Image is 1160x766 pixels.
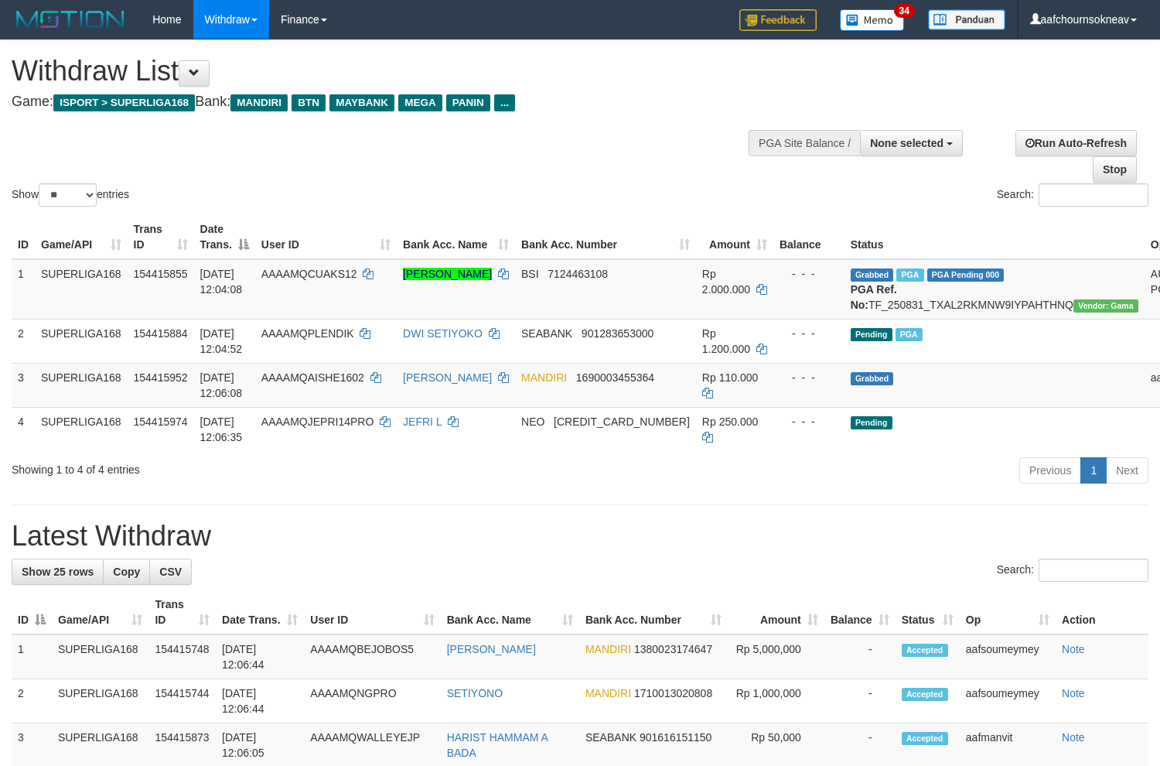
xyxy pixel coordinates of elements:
[824,634,896,679] td: -
[860,130,963,156] button: None selected
[521,268,539,280] span: BSI
[960,590,1056,634] th: Op: activate to sort column ascending
[728,634,824,679] td: Rp 5,000,000
[1062,731,1085,744] a: Note
[585,687,631,699] span: MANDIRI
[696,215,773,259] th: Amount: activate to sort column ascending
[585,643,631,655] span: MANDIRI
[35,407,128,451] td: SUPERLIGA168
[403,268,492,280] a: [PERSON_NAME]
[148,679,216,723] td: 154415744
[851,328,892,341] span: Pending
[446,94,490,111] span: PANIN
[12,215,35,259] th: ID
[960,679,1056,723] td: aafsoumeymey
[134,371,188,384] span: 154415952
[261,415,374,428] span: AAAAMQJEPRI14PRO
[728,679,824,723] td: Rp 1,000,000
[851,283,897,311] b: PGA Ref. No:
[634,687,712,699] span: Copy 1710013020808 to clipboard
[702,371,758,384] span: Rp 110.000
[52,634,148,679] td: SUPERLIGA168
[582,327,653,340] span: Copy 901283653000 to clipboard
[12,319,35,363] td: 2
[12,407,35,451] td: 4
[397,215,515,259] th: Bank Acc. Name: activate to sort column ascending
[997,559,1148,582] label: Search:
[773,215,844,259] th: Balance
[739,9,817,31] img: Feedback.jpg
[35,363,128,407] td: SUPERLIGA168
[22,566,94,578] span: Show 25 rows
[1062,643,1085,655] a: Note
[200,415,243,443] span: [DATE] 12:06:35
[521,415,544,428] span: NEO
[53,94,195,111] span: ISPORT > SUPERLIGA168
[1106,457,1148,484] a: Next
[634,643,712,655] span: Copy 1380023174647 to clipboard
[1080,457,1107,484] a: 1
[12,559,104,585] a: Show 25 rows
[216,634,304,679] td: [DATE] 12:06:44
[230,94,288,111] span: MANDIRI
[515,215,696,259] th: Bank Acc. Number: activate to sort column ascending
[927,268,1005,282] span: PGA Pending
[12,363,35,407] td: 3
[1019,457,1081,484] a: Previous
[780,326,838,341] div: - - -
[113,566,140,578] span: Copy
[870,137,943,149] span: None selected
[304,634,440,679] td: AAAAMQBEJOBOS5
[851,268,894,282] span: Grabbed
[12,259,35,320] td: 1
[403,371,492,384] a: [PERSON_NAME]
[12,94,758,110] h4: Game: Bank:
[494,94,515,111] span: ...
[844,259,1145,320] td: TF_250831_TXAL2RKMNW9IYPAHTHNQ
[403,327,483,340] a: DWI SETIYOKO
[304,679,440,723] td: AAAAMQNGPRO
[128,215,194,259] th: Trans ID: activate to sort column ascending
[749,130,860,156] div: PGA Site Balance /
[1062,687,1085,699] a: Note
[840,9,905,31] img: Button%20Memo.svg
[12,634,52,679] td: 1
[902,688,948,701] span: Accepted
[12,456,472,477] div: Showing 1 to 4 of 4 entries
[403,415,442,428] a: JEFRI L
[35,319,128,363] td: SUPERLIGA168
[1039,183,1148,207] input: Search:
[261,371,364,384] span: AAAAMQAISHE1602
[194,215,255,259] th: Date Trans.: activate to sort column descending
[894,4,915,18] span: 34
[579,590,728,634] th: Bank Acc. Number: activate to sort column ascending
[548,268,608,280] span: Copy 7124463108 to clipboard
[702,415,758,428] span: Rp 250.000
[35,215,128,259] th: Game/API: activate to sort column ascending
[576,371,654,384] span: Copy 1690003455364 to clipboard
[12,8,129,31] img: MOTION_logo.png
[447,687,503,699] a: SETIYONO
[780,266,838,282] div: - - -
[851,416,892,429] span: Pending
[200,371,243,399] span: [DATE] 12:06:08
[928,9,1005,30] img: panduan.png
[398,94,442,111] span: MEGA
[896,590,960,634] th: Status: activate to sort column ascending
[640,731,711,744] span: Copy 901616151150 to clipboard
[1073,299,1138,313] span: Vendor URL: https://trx31.1velocity.biz
[780,370,838,385] div: - - -
[148,590,216,634] th: Trans ID: activate to sort column ascending
[824,679,896,723] td: -
[728,590,824,634] th: Amount: activate to sort column ascending
[521,327,572,340] span: SEABANK
[12,590,52,634] th: ID: activate to sort column descending
[134,327,188,340] span: 154415884
[702,268,750,296] span: Rp 2.000.000
[441,590,579,634] th: Bank Acc. Name: activate to sort column ascending
[292,94,326,111] span: BTN
[585,731,636,744] span: SEABANK
[52,679,148,723] td: SUPERLIGA168
[902,644,948,657] span: Accepted
[997,183,1148,207] label: Search:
